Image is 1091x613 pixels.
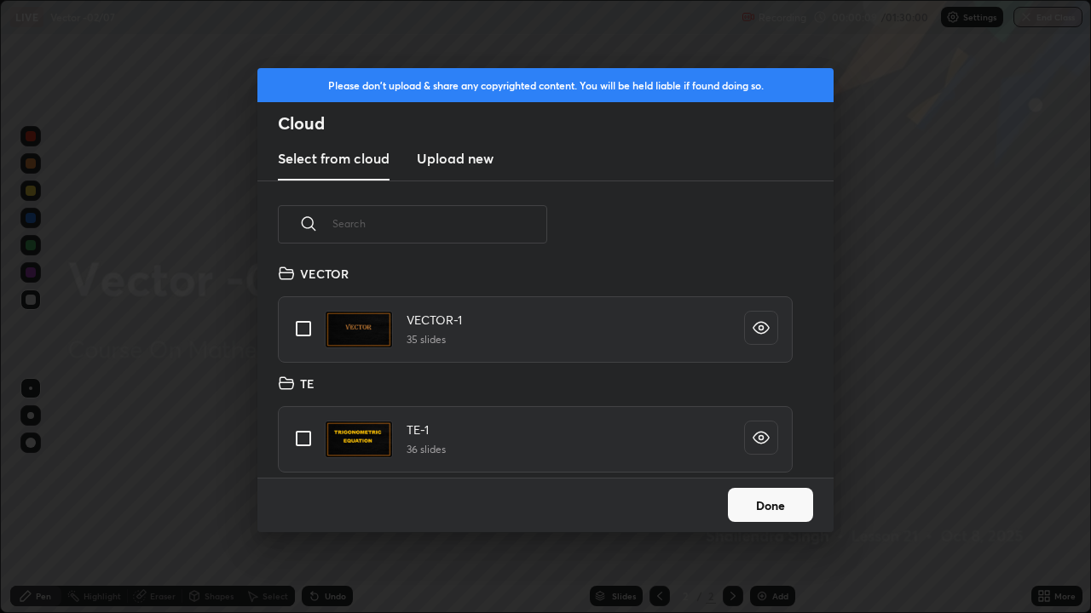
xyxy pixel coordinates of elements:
img: 17596835506AH1O1.pdf [325,421,393,458]
h3: Select from cloud [278,148,390,169]
h5: 35 slides [407,332,462,347]
img: 17596830578IZQTB.pdf [325,311,393,348]
h4: TE [300,375,315,392]
h5: 36 slides [407,442,446,457]
h4: TE-1 [407,421,446,438]
h4: VECTOR-1 [407,311,462,329]
input: Search [332,187,547,260]
h3: Upload new [417,148,494,169]
h2: Cloud [278,112,834,135]
h4: VECTOR [300,265,349,283]
div: Please don't upload & share any copyrighted content. You will be held liable if found doing so. [257,68,834,102]
div: grid [257,263,813,478]
button: Done [728,488,813,522]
